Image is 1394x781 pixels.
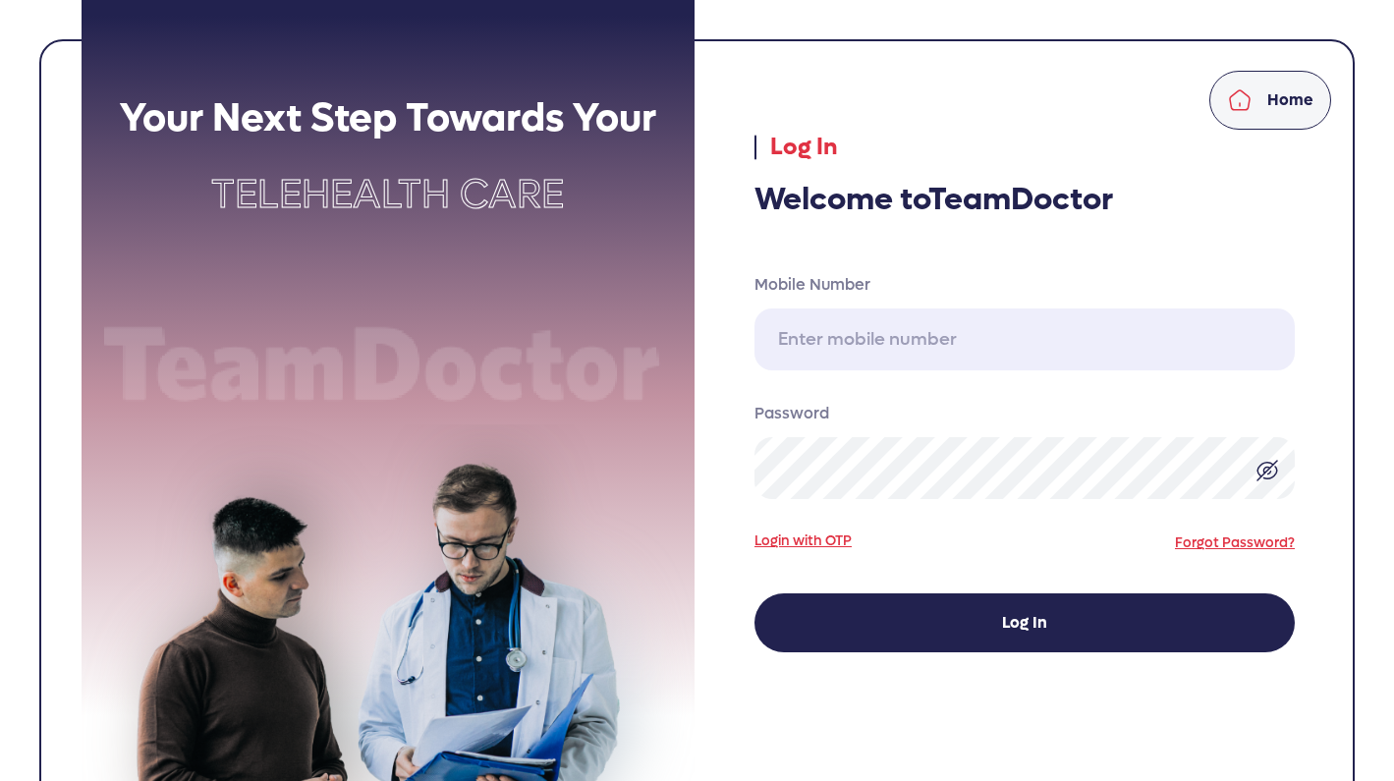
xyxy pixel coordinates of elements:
[754,402,1295,425] label: Password
[1209,71,1331,130] a: Home
[928,179,1113,220] span: TeamDoctor
[754,530,852,551] a: Login with OTP
[754,593,1295,652] button: Log In
[754,130,1295,165] p: Log In
[1267,88,1313,112] p: Home
[82,318,695,415] img: Team doctor text
[1175,533,1295,552] a: Forgot Password?
[82,94,695,141] h2: Your Next Step Towards Your
[82,165,695,224] p: Telehealth Care
[1228,88,1252,112] img: home.svg
[754,181,1295,218] h3: Welcome to
[1255,459,1279,482] img: eye
[754,308,1295,370] input: Enter mobile number
[754,273,1295,297] label: Mobile Number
